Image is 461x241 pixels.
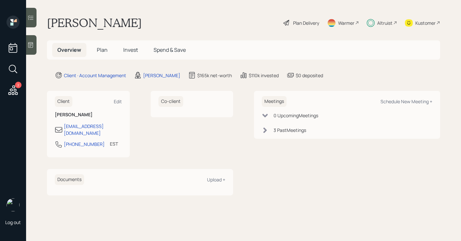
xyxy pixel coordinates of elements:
[293,20,319,26] div: Plan Delivery
[64,72,126,79] div: Client · Account Management
[197,72,232,79] div: $165k net-worth
[97,46,108,53] span: Plan
[296,72,323,79] div: $0 deposited
[143,72,180,79] div: [PERSON_NAME]
[380,98,432,105] div: Schedule New Meeting +
[55,112,122,118] h6: [PERSON_NAME]
[7,198,20,211] img: aleksandra-headshot.png
[110,140,118,147] div: EST
[64,141,105,148] div: [PHONE_NUMBER]
[262,96,287,107] h6: Meetings
[47,16,142,30] h1: [PERSON_NAME]
[64,123,122,136] div: [EMAIL_ADDRESS][DOMAIN_NAME]
[123,46,138,53] span: Invest
[154,46,186,53] span: Spend & Save
[55,96,72,107] h6: Client
[274,127,306,134] div: 3 Past Meeting s
[114,98,122,105] div: Edit
[158,96,183,107] h6: Co-client
[57,46,81,53] span: Overview
[377,20,393,26] div: Altruist
[5,219,21,225] div: Log out
[274,112,318,119] div: 0 Upcoming Meeting s
[55,174,84,185] h6: Documents
[415,20,436,26] div: Kustomer
[15,82,22,88] div: 2
[249,72,279,79] div: $110k invested
[338,20,354,26] div: Warmer
[207,177,225,183] div: Upload +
